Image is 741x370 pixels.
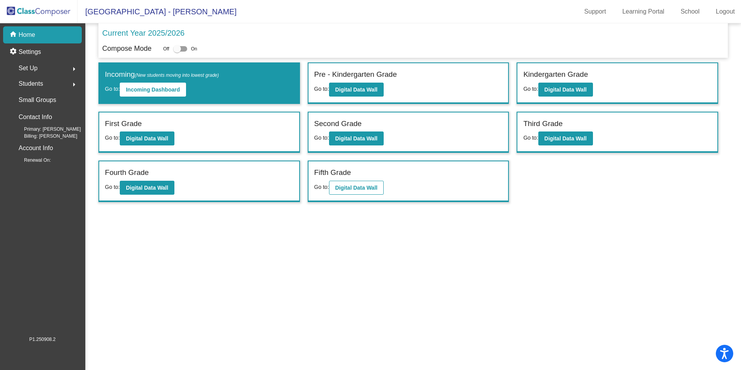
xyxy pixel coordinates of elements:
[523,86,538,92] span: Go to:
[19,30,35,40] p: Home
[335,135,377,142] b: Digital Data Wall
[135,73,219,78] span: (New students moving into lowest grade)
[120,131,174,145] button: Digital Data Wall
[69,64,79,74] mat-icon: arrow_right
[19,143,53,154] p: Account Info
[163,45,169,52] span: Off
[335,86,377,93] b: Digital Data Wall
[19,112,52,123] p: Contact Info
[710,5,741,18] a: Logout
[538,131,593,145] button: Digital Data Wall
[105,167,149,178] label: Fourth Grade
[105,118,142,130] label: First Grade
[9,30,19,40] mat-icon: home
[102,43,152,54] p: Compose Mode
[12,126,81,133] span: Primary: [PERSON_NAME]
[126,185,168,191] b: Digital Data Wall
[523,69,588,80] label: Kindergarten Grade
[191,45,197,52] span: On
[19,95,56,105] p: Small Groups
[19,63,38,74] span: Set Up
[105,184,120,190] span: Go to:
[674,5,706,18] a: School
[126,135,168,142] b: Digital Data Wall
[19,47,41,57] p: Settings
[120,181,174,195] button: Digital Data Wall
[102,27,184,39] p: Current Year 2025/2026
[545,86,587,93] b: Digital Data Wall
[12,157,51,164] span: Renewal On:
[9,47,19,57] mat-icon: settings
[69,80,79,89] mat-icon: arrow_right
[329,181,384,195] button: Digital Data Wall
[12,133,77,140] span: Billing: [PERSON_NAME]
[314,118,362,130] label: Second Grade
[329,131,384,145] button: Digital Data Wall
[523,118,562,130] label: Third Grade
[78,5,236,18] span: [GEOGRAPHIC_DATA] - [PERSON_NAME]
[578,5,612,18] a: Support
[314,184,329,190] span: Go to:
[120,83,186,97] button: Incoming Dashboard
[126,86,180,93] b: Incoming Dashboard
[105,135,120,141] span: Go to:
[105,86,120,92] span: Go to:
[523,135,538,141] span: Go to:
[314,135,329,141] span: Go to:
[616,5,671,18] a: Learning Portal
[335,185,377,191] b: Digital Data Wall
[329,83,384,97] button: Digital Data Wall
[314,86,329,92] span: Go to:
[314,69,397,80] label: Pre - Kindergarten Grade
[314,167,351,178] label: Fifth Grade
[19,78,43,89] span: Students
[545,135,587,142] b: Digital Data Wall
[538,83,593,97] button: Digital Data Wall
[105,69,219,80] label: Incoming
